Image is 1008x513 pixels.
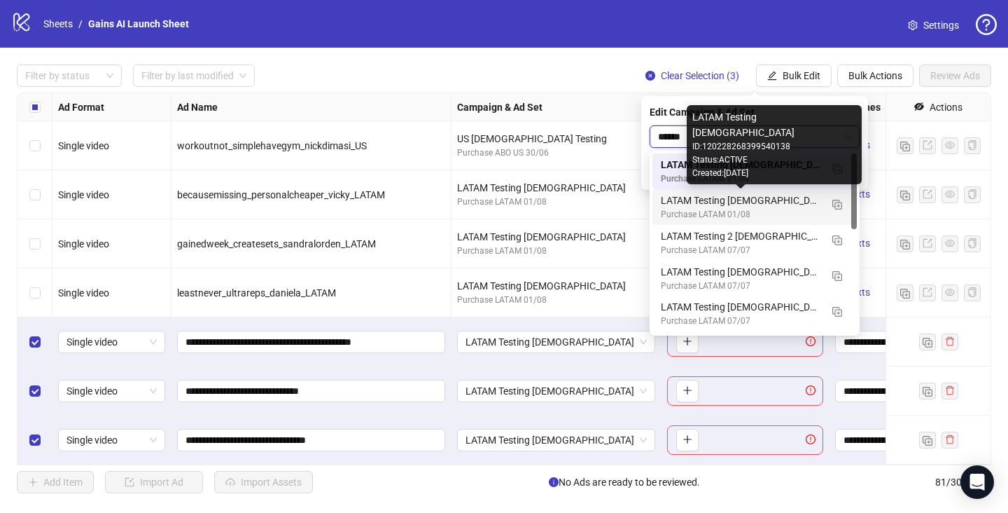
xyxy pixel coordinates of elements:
[465,381,647,402] span: LATAM Testing Female
[457,146,655,160] div: Purchase ABO US 30/06
[177,140,367,151] span: workoutnot_simplehavegym_nickdimasi_US
[661,228,820,244] div: LATAM Testing 2 [DEMOGRAPHIC_DATA]
[923,189,932,199] span: export
[78,16,83,32] li: /
[17,416,52,465] div: Select row 81
[692,153,856,167] div: Status: ACTIVE
[41,16,76,32] a: Sheets
[85,16,192,32] a: Gains AI Launch Sheet
[549,474,700,490] span: No Ads are ready to be reviewed.
[897,285,913,301] button: Duplicate
[457,245,655,258] div: Purchase LATAM 01/08
[177,100,218,115] strong: Ad Name
[923,287,932,297] span: export
[897,137,913,154] button: Duplicate
[945,287,955,297] span: eye
[923,18,959,33] span: Settings
[661,70,739,81] span: Clear Selection (3)
[897,186,913,203] button: Duplicate
[58,238,109,249] span: Single video
[676,429,699,451] button: Add
[58,140,109,151] span: Single video
[66,430,157,451] span: Single video
[923,140,932,150] span: export
[832,235,842,245] img: Duplicate
[652,225,857,261] div: LATAM Testing 2 Female
[826,299,848,322] button: Duplicate
[806,336,820,346] span: exclamation-circle
[66,381,157,402] span: Single video
[806,435,820,444] span: exclamation-circle
[650,104,860,120] div: Edit Campaign & Ad Set
[826,264,848,287] button: Duplicate
[676,331,699,353] button: Add
[167,93,171,121] div: Resize Ad Format column
[661,280,820,293] div: Purchase LATAM 07/07
[17,170,52,219] div: Select row 76
[682,385,692,395] span: plus
[661,157,820,172] div: LATAM Testing [DEMOGRAPHIC_DATA]
[457,100,542,115] strong: Campaign & Ad Set
[919,64,991,87] button: Review Ads
[945,189,955,199] span: eye
[58,287,109,299] span: Single video
[465,331,647,353] span: LATAM Testing Female
[919,383,936,399] button: Duplicate
[908,20,918,30] span: setting
[652,331,857,367] div: LATAM Broad Female
[919,432,936,449] button: Duplicate
[783,70,820,81] span: Bulk Edit
[652,296,857,331] div: LATAM Testing Male
[634,64,750,87] button: Clear Selection (3)
[661,244,820,257] div: Purchase LATAM 07/07
[923,238,932,248] span: export
[897,235,913,252] button: Duplicate
[652,153,857,189] div: LATAM Testing Female
[914,102,924,111] span: eye-invisible
[652,189,857,225] div: LATAM Testing Male
[826,193,848,215] button: Duplicate
[457,180,655,196] div: LATAM Testing [DEMOGRAPHIC_DATA]
[806,385,820,395] span: exclamation-circle
[661,172,820,186] div: Purchase LATAM 01/08
[692,109,856,140] div: LATAM Testing [DEMOGRAPHIC_DATA]
[457,229,655,245] div: LATAM Testing [DEMOGRAPHIC_DATA]
[826,228,848,251] button: Duplicate
[657,93,661,121] div: Resize Campaign & Ad Set column
[58,189,109,200] span: Single video
[682,435,692,444] span: plus
[177,189,385,200] span: becausemissing_personalcheaper_vicky_LATAM
[17,471,94,493] button: Add Item
[457,294,655,307] div: Purchase LATAM 01/08
[897,14,970,36] a: Settings
[17,367,52,416] div: Select row 80
[682,336,692,346] span: plus
[17,93,52,121] div: Select all rows
[661,193,820,208] div: LATAM Testing [DEMOGRAPHIC_DATA]
[832,200,842,210] img: Duplicate
[960,465,994,499] div: Open Intercom Messenger
[177,238,376,249] span: gainedweek_createsets_sandralorden_LATAM
[832,307,842,317] img: Duplicate
[177,287,336,299] span: leastnever_ultrareps_daniela_LATAM
[692,140,856,153] div: ID: 120228268399540138
[935,474,991,490] span: 81 / 300 items
[66,331,157,353] span: Single video
[17,268,52,317] div: Select row 78
[457,278,655,294] div: LATAM Testing [DEMOGRAPHIC_DATA]
[58,100,104,115] strong: Ad Format
[832,271,842,281] img: Duplicate
[692,167,856,180] div: Created: [DATE]
[661,315,820,328] div: Purchase LATAM 07/07
[17,121,52,170] div: Select row 75
[661,208,820,221] div: Purchase LATAM 01/08
[919,334,936,350] button: Duplicate
[661,299,820,315] div: LATAM Testing [DEMOGRAPHIC_DATA]
[756,64,832,87] button: Bulk Edit
[848,70,902,81] span: Bulk Actions
[105,471,203,493] button: Import Ad
[457,196,655,209] div: Purchase LATAM 01/08
[17,219,52,268] div: Select row 77
[976,14,997,35] span: question-circle
[17,317,52,367] div: Select row 79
